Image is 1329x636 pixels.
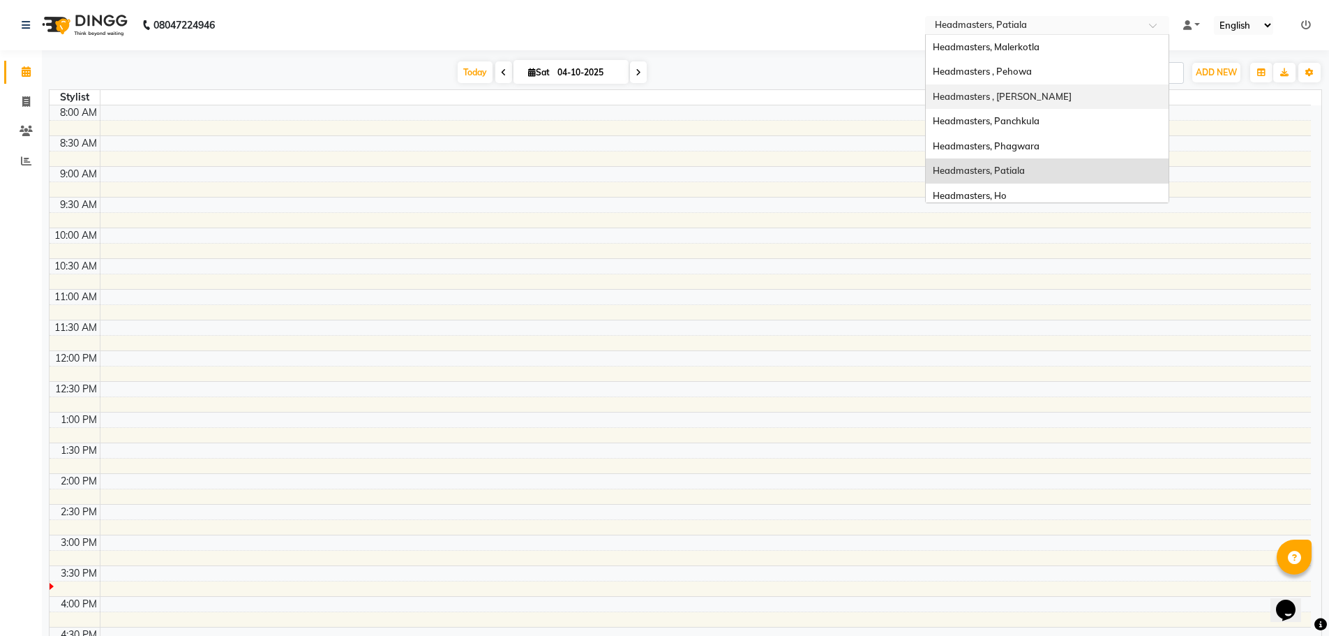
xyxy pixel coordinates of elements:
span: Headmasters, Panchkula [933,115,1039,126]
img: logo [36,6,131,45]
div: 2:30 PM [58,505,100,519]
iframe: chat widget [1270,580,1315,622]
span: ADD NEW [1196,67,1237,77]
div: 8:00 AM [57,105,100,120]
span: Headmasters, Malerkotla [933,41,1039,52]
div: 10:30 AM [52,259,100,274]
div: 3:30 PM [58,566,100,581]
div: 3:00 PM [58,535,100,550]
div: 11:30 AM [52,320,100,335]
span: Headmasters, Phagwara [933,140,1039,151]
div: 8:30 AM [57,136,100,151]
div: 9:30 AM [57,198,100,212]
div: 10:00 AM [52,228,100,243]
button: ADD NEW [1192,63,1240,82]
div: 12:30 PM [52,382,100,397]
div: 12:00 PM [52,351,100,366]
span: Headmasters, Ho [933,190,1007,201]
div: 1:30 PM [58,443,100,458]
div: Stylist [50,90,100,105]
span: Today [458,61,493,83]
div: 4:00 PM [58,597,100,612]
span: Headmasters, Patiala [933,165,1025,176]
div: 11:00 AM [52,290,100,304]
input: 2025-10-04 [553,62,623,83]
span: Headmasters , [PERSON_NAME] [933,91,1072,102]
div: 9:00 AM [57,167,100,182]
b: 08047224946 [153,6,215,45]
div: 1:00 PM [58,413,100,427]
span: Headmasters , Pehowa [933,66,1032,77]
span: Sat [525,67,553,77]
div: 2:00 PM [58,474,100,489]
ng-dropdown-panel: Options list [925,34,1169,203]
